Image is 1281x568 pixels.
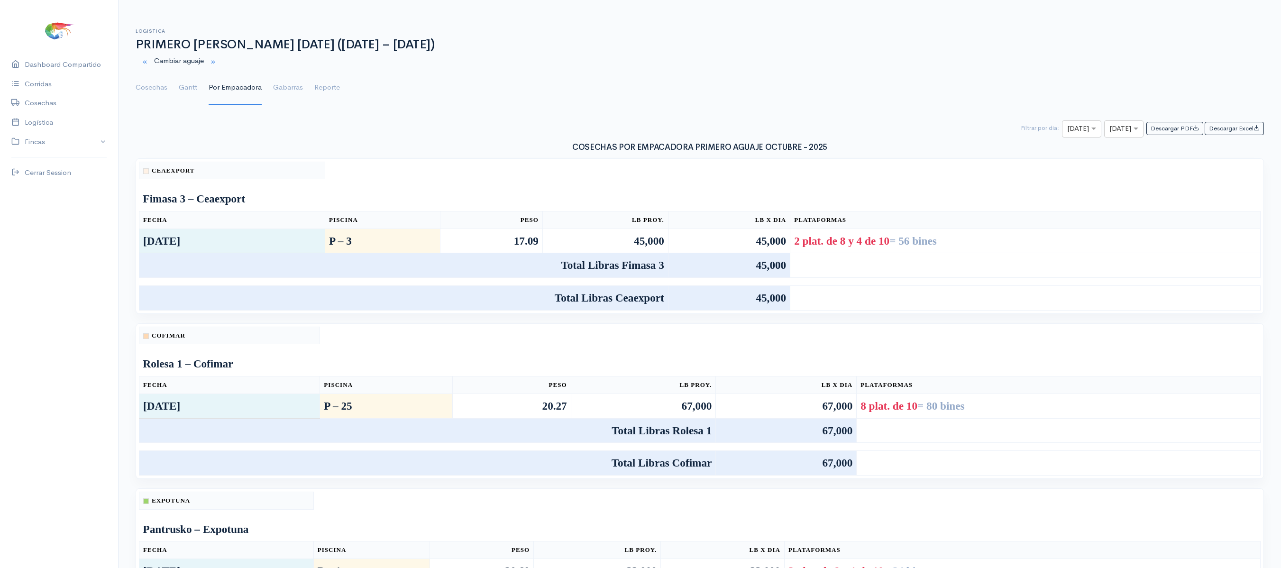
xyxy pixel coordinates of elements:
[542,211,668,229] th: Lb Proy.
[179,71,197,105] a: Gantt
[139,211,325,229] th: Fecha
[784,541,1260,559] th: Plataformas
[1021,120,1059,133] div: Filtrar por dia:
[314,71,340,105] a: Reporte
[668,253,790,278] td: 45,000
[857,376,1261,394] th: Plataformas
[440,229,542,253] td: 17.09
[453,376,571,394] th: Peso
[139,352,1261,376] td: Rolesa 1 – Cofimar
[917,400,965,412] span: = 80 bines
[889,235,937,247] span: = 56 bines
[668,211,790,229] th: Lb x Dia
[571,376,716,394] th: Lb Proy.
[139,286,668,311] td: Total Libras Ceaexport
[320,376,453,394] th: Piscina
[313,541,430,559] th: Piscina
[139,229,325,253] td: [DATE]
[1146,122,1203,136] button: Descargar PDF
[325,229,440,253] td: P – 3
[139,376,320,394] th: Fecha
[136,71,167,105] a: Cosechas
[139,327,320,344] th: Cofimar
[716,376,857,394] th: Lb x Dia
[661,541,785,559] th: Lb x Dia
[130,52,1270,71] div: Cambiar aguaje
[139,162,325,179] th: Ceaexport
[139,394,320,418] td: [DATE]
[440,211,542,229] th: Peso
[534,541,661,559] th: Lb Proy.
[1205,122,1264,136] button: Descargar Excel
[668,286,790,311] td: 45,000
[209,71,262,105] a: Por Empacadora
[325,211,440,229] th: Piscina
[453,394,571,418] td: 20.27
[136,28,1264,34] h6: Logistica
[139,418,716,443] td: Total Libras Rolesa 1
[136,143,1264,152] h3: COSECHAS POR EMPACADORA PRIMERO AGUAJE OCTUBRE - 2025
[273,71,303,105] a: Gabarras
[716,394,857,418] td: 67,000
[716,451,857,476] td: 67,000
[542,229,668,253] td: 45,000
[668,229,790,253] td: 45,000
[136,38,1264,52] h1: PRIMERO [PERSON_NAME] [DATE] ([DATE] – [DATE])
[139,517,1261,541] td: Pantrusko – Expotuna
[320,394,453,418] td: P – 25
[794,233,1256,249] div: 2 plat. de 8 y 4 de 10
[139,451,716,476] td: Total Libras Cofimar
[430,541,534,559] th: Peso
[139,253,668,278] td: Total Libras Fimasa 3
[790,211,1261,229] th: Plataformas
[139,541,314,559] th: Fecha
[139,187,1261,211] td: Fimasa 3 – Ceaexport
[716,418,857,443] td: 67,000
[571,394,716,418] td: 67,000
[860,398,1256,414] div: 8 plat. de 10
[139,492,314,510] th: Expotuna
